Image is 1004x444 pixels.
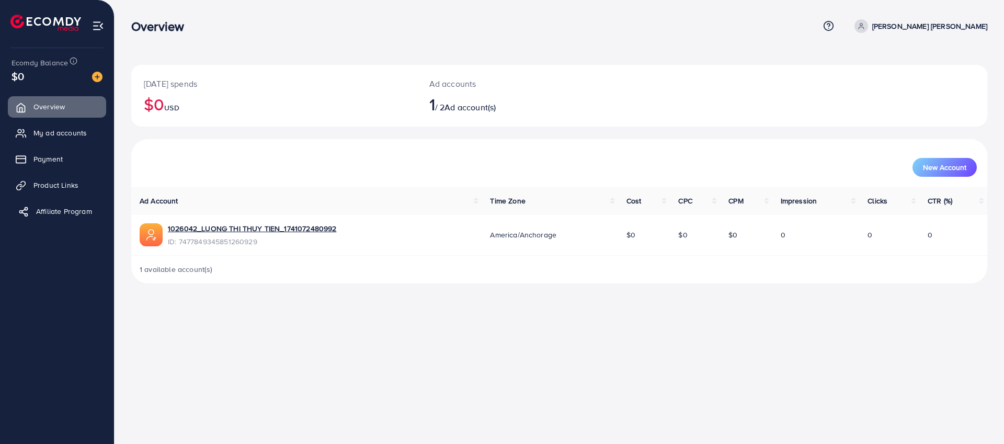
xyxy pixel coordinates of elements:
a: My ad accounts [8,122,106,143]
h2: $0 [144,94,404,114]
span: Product Links [33,180,78,190]
span: My ad accounts [33,128,87,138]
span: 1 available account(s) [140,264,213,275]
p: [DATE] spends [144,77,404,90]
img: logo [10,15,81,31]
span: $0 [12,69,24,84]
span: USD [164,103,179,113]
img: ic-ads-acc.e4c84228.svg [140,223,163,246]
span: Time Zone [490,196,525,206]
p: [PERSON_NAME] [PERSON_NAME] [872,20,987,32]
button: New Account [912,158,977,177]
span: $0 [728,230,737,240]
span: 0 [928,230,932,240]
span: Payment [33,154,63,164]
span: Ad Account [140,196,178,206]
span: 1 [429,92,435,116]
h2: / 2 [429,94,618,114]
h3: Overview [131,19,192,34]
span: 0 [868,230,872,240]
iframe: Chat [960,397,996,436]
span: $0 [678,230,687,240]
span: ID: 7477849345851260929 [168,236,337,247]
span: Ad account(s) [444,101,496,113]
span: CPC [678,196,692,206]
span: Ecomdy Balance [12,58,68,68]
img: image [92,72,102,82]
span: New Account [923,164,966,171]
span: Clicks [868,196,887,206]
p: Ad accounts [429,77,618,90]
a: Overview [8,96,106,117]
span: America/Anchorage [490,230,556,240]
span: $0 [626,230,635,240]
span: Affiliate Program [36,206,92,217]
a: [PERSON_NAME] [PERSON_NAME] [850,19,987,33]
span: Overview [33,101,65,112]
a: 1026042_LUONG THI THUY TIEN_1741072480992 [168,223,337,234]
a: Product Links [8,175,106,196]
span: CPM [728,196,743,206]
span: Cost [626,196,642,206]
a: Payment [8,149,106,169]
a: Affiliate Program [8,201,106,222]
span: 0 [781,230,785,240]
span: Impression [781,196,817,206]
img: menu [92,20,104,32]
span: CTR (%) [928,196,952,206]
